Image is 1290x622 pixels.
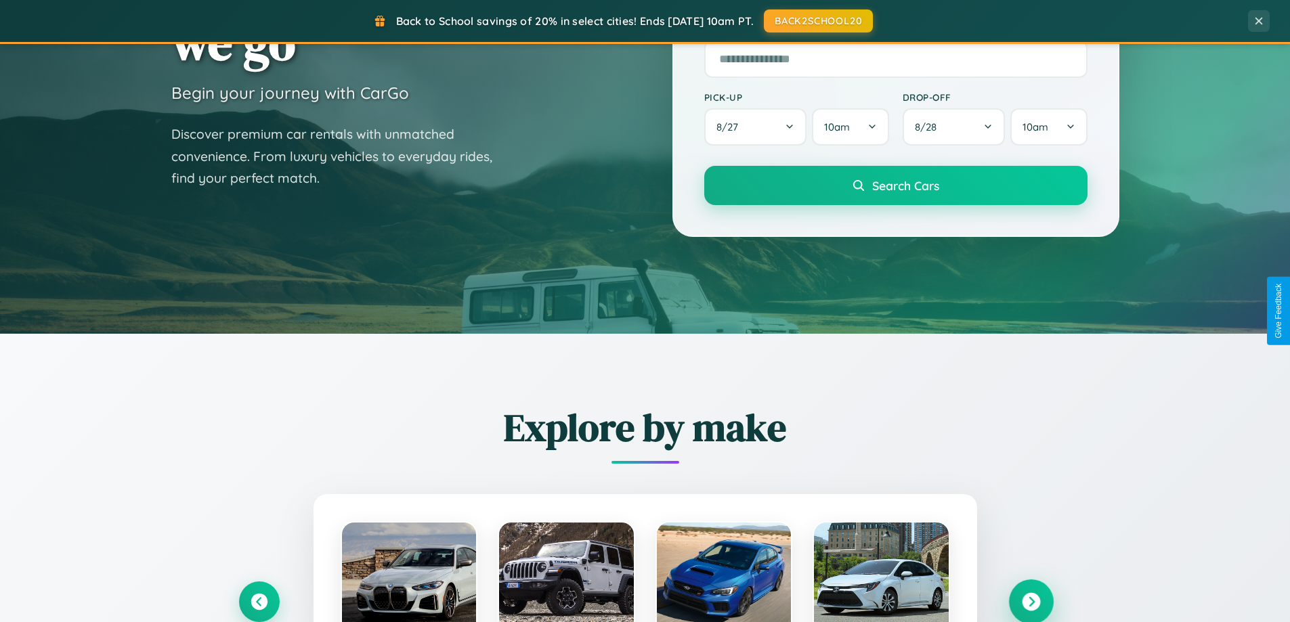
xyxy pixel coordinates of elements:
span: 8 / 28 [915,120,943,133]
button: Search Cars [704,166,1088,205]
h2: Explore by make [239,401,1052,453]
button: 8/27 [704,108,807,146]
button: 10am [1010,108,1087,146]
button: 10am [812,108,888,146]
label: Drop-off [903,91,1088,103]
span: Back to School savings of 20% in select cities! Ends [DATE] 10am PT. [396,14,754,28]
p: Discover premium car rentals with unmatched convenience. From luxury vehicles to everyday rides, ... [171,123,510,190]
button: BACK2SCHOOL20 [764,9,873,32]
span: 10am [824,120,850,133]
span: Search Cars [872,178,939,193]
span: 8 / 27 [716,120,745,133]
h3: Begin your journey with CarGo [171,83,409,103]
div: Give Feedback [1274,284,1283,338]
span: 10am [1023,120,1048,133]
button: 8/28 [903,108,1006,146]
label: Pick-up [704,91,889,103]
